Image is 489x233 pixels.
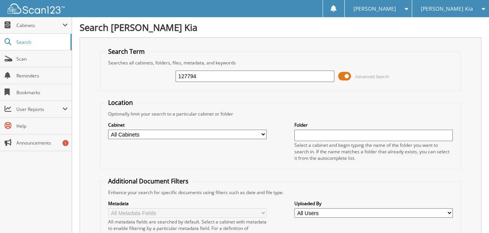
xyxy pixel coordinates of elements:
[104,177,192,185] legend: Additional Document Filters
[104,111,457,117] div: Optionally limit your search to a particular cabinet or folder
[80,21,481,34] h1: Search [PERSON_NAME] Kia
[421,6,473,11] span: [PERSON_NAME] Kia
[294,142,453,161] div: Select a cabinet and begin typing the name of the folder you want to search in. If the name match...
[16,106,62,112] span: User Reports
[104,59,457,66] div: Searches all cabinets, folders, files, metadata, and keywords
[104,189,457,196] div: Enhance your search for specific documents using filters such as date and file type.
[294,122,453,128] label: Folder
[104,98,137,107] legend: Location
[108,200,267,207] label: Metadata
[355,74,389,79] span: Advanced Search
[353,6,396,11] span: [PERSON_NAME]
[108,122,267,128] label: Cabinet
[16,123,68,129] span: Help
[16,89,68,96] span: Bookmarks
[16,140,68,146] span: Announcements
[16,72,68,79] span: Reminders
[8,3,65,14] img: scan123-logo-white.svg
[294,200,453,207] label: Uploaded By
[16,39,67,45] span: Search
[16,22,62,29] span: Cabinets
[104,47,149,56] legend: Search Term
[451,196,489,233] iframe: Chat Widget
[16,56,68,62] span: Scan
[62,140,69,146] div: 1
